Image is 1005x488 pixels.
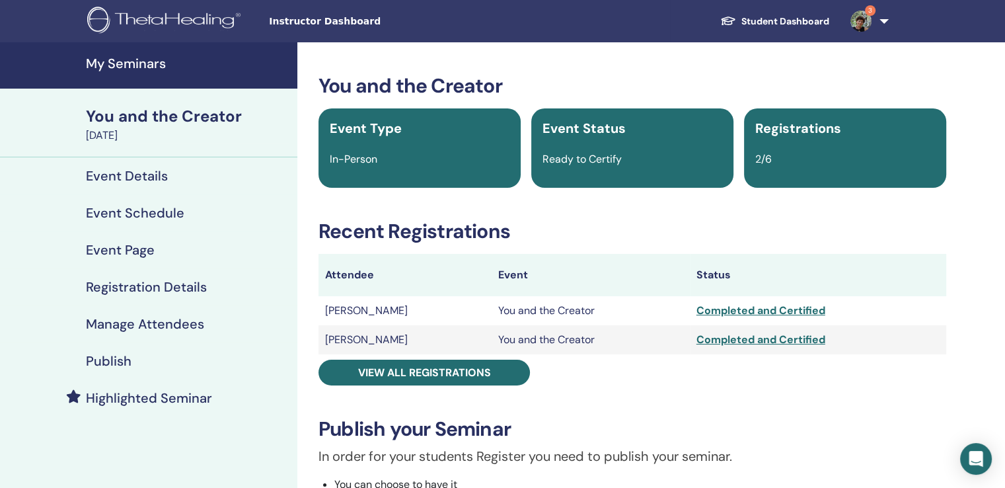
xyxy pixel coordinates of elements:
[86,242,155,258] h4: Event Page
[542,120,626,137] span: Event Status
[710,9,840,34] a: Student Dashboard
[865,5,875,16] span: 3
[492,254,690,296] th: Event
[318,254,492,296] th: Attendee
[86,105,289,128] div: You and the Creator
[358,366,491,380] span: View all registrations
[960,443,992,475] div: Open Intercom Messenger
[86,168,168,184] h4: Event Details
[690,254,946,296] th: Status
[318,296,492,325] td: [PERSON_NAME]
[86,390,212,406] h4: Highlighted Seminar
[318,325,492,354] td: [PERSON_NAME]
[78,105,297,143] a: You and the Creator[DATE]
[720,15,736,26] img: graduation-cap-white.svg
[86,316,204,332] h4: Manage Attendees
[492,325,690,354] td: You and the Creator
[318,74,946,98] h3: You and the Creator
[86,128,289,143] div: [DATE]
[492,296,690,325] td: You and the Creator
[86,205,184,221] h4: Event Schedule
[318,417,946,441] h3: Publish your Seminar
[269,15,467,28] span: Instructor Dashboard
[696,332,940,348] div: Completed and Certified
[542,152,622,166] span: Ready to Certify
[318,220,946,243] h3: Recent Registrations
[318,360,530,386] a: View all registrations
[755,120,841,137] span: Registrations
[86,353,131,369] h4: Publish
[318,446,946,466] p: In order for your students Register you need to publish your seminar.
[330,120,402,137] span: Event Type
[86,279,207,295] h4: Registration Details
[330,152,377,166] span: In-Person
[696,303,940,319] div: Completed and Certified
[87,7,245,36] img: logo.png
[755,152,772,166] span: 2/6
[850,11,872,32] img: default.jpg
[86,56,289,71] h4: My Seminars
